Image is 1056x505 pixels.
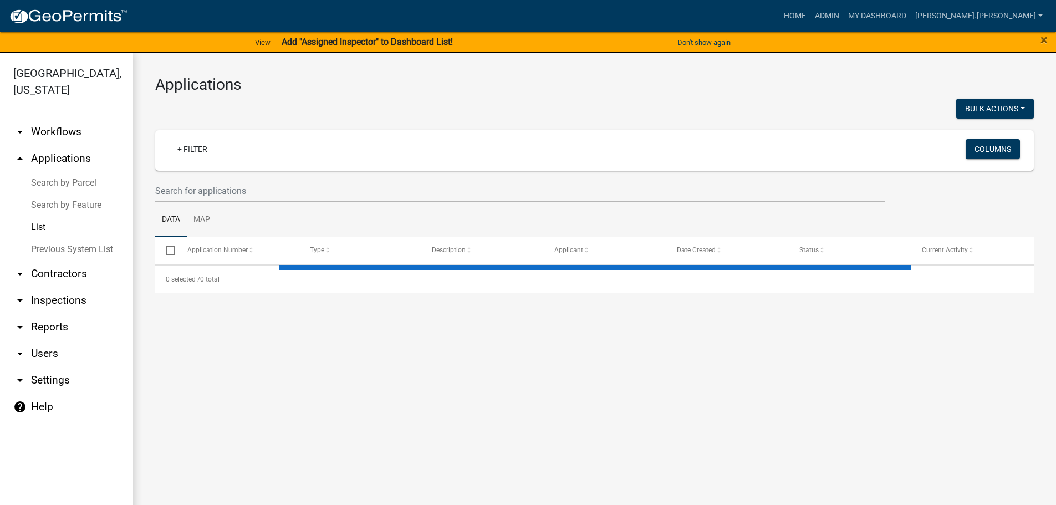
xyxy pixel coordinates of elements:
span: × [1040,32,1048,48]
datatable-header-cell: Applicant [544,237,666,264]
i: arrow_drop_down [13,294,27,307]
strong: Add "Assigned Inspector" to Dashboard List! [282,37,453,47]
div: 0 total [155,266,1034,293]
span: Type [310,246,324,254]
button: Bulk Actions [956,99,1034,119]
span: Description [432,246,466,254]
i: arrow_drop_down [13,320,27,334]
h3: Applications [155,75,1034,94]
i: arrow_drop_down [13,125,27,139]
span: 0 selected / [166,276,200,283]
span: Status [799,246,819,254]
a: Home [779,6,810,27]
a: Admin [810,6,844,27]
datatable-header-cell: Select [155,237,176,264]
a: View [251,33,275,52]
a: + Filter [169,139,216,159]
span: Application Number [187,246,248,254]
datatable-header-cell: Date Created [666,237,789,264]
datatable-header-cell: Current Activity [911,237,1034,264]
datatable-header-cell: Application Number [176,237,299,264]
datatable-header-cell: Status [789,237,911,264]
a: Map [187,202,217,238]
a: My Dashboard [844,6,911,27]
span: Date Created [677,246,716,254]
i: help [13,400,27,414]
datatable-header-cell: Description [421,237,544,264]
input: Search for applications [155,180,885,202]
a: [PERSON_NAME].[PERSON_NAME] [911,6,1047,27]
i: arrow_drop_down [13,267,27,280]
a: Data [155,202,187,238]
i: arrow_drop_down [13,374,27,387]
i: arrow_drop_up [13,152,27,165]
button: Close [1040,33,1048,47]
button: Don't show again [673,33,735,52]
i: arrow_drop_down [13,347,27,360]
button: Columns [966,139,1020,159]
datatable-header-cell: Type [299,237,421,264]
span: Current Activity [922,246,968,254]
span: Applicant [554,246,583,254]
